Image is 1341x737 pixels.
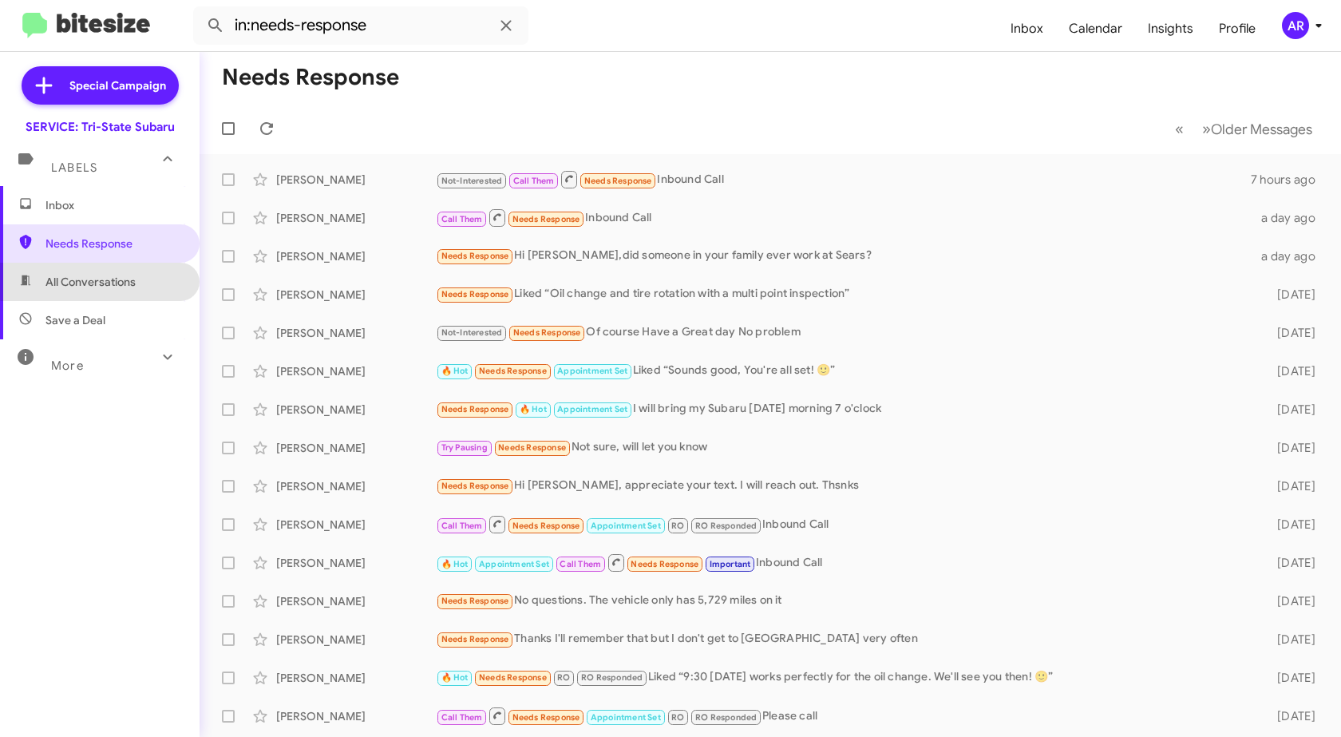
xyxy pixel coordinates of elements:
[441,442,488,453] span: Try Pausing
[436,477,1255,495] div: Hi [PERSON_NAME], appreciate your text. I will reach out. Thsnks
[512,214,580,224] span: Needs Response
[1251,172,1328,188] div: 7 hours ago
[436,208,1255,228] div: Inbound Call
[441,521,483,531] span: Call Them
[1255,478,1328,494] div: [DATE]
[1255,363,1328,379] div: [DATE]
[276,363,436,379] div: [PERSON_NAME]
[436,362,1255,380] div: Liked “Sounds good, You're all set! 🙂”
[436,668,1255,687] div: Liked “9:30 [DATE] works perfectly for the oil change. We'll see you then! 🙂”
[1282,12,1309,39] div: AR
[557,366,627,376] span: Appointment Set
[512,712,580,723] span: Needs Response
[441,596,509,606] span: Needs Response
[479,366,547,376] span: Needs Response
[591,521,661,531] span: Appointment Set
[441,712,483,723] span: Call Them
[498,442,566,453] span: Needs Response
[512,521,580,531] span: Needs Response
[441,214,483,224] span: Call Them
[1202,119,1211,139] span: »
[1135,6,1206,52] a: Insights
[436,247,1255,265] div: Hi [PERSON_NAME],did someone in your family ever work at Sears?
[45,197,181,213] span: Inbox
[1255,632,1328,648] div: [DATE]
[276,708,436,724] div: [PERSON_NAME]
[479,559,549,569] span: Appointment Set
[26,119,175,135] div: SERVICE: Tri-State Subaru
[671,712,684,723] span: RO
[1193,113,1322,145] button: Next
[671,521,684,531] span: RO
[441,634,509,644] span: Needs Response
[222,65,399,90] h1: Needs Response
[1255,210,1328,226] div: a day ago
[436,514,1255,534] div: Inbound Call
[276,517,436,533] div: [PERSON_NAME]
[1175,119,1184,139] span: «
[276,632,436,648] div: [PERSON_NAME]
[479,672,547,683] span: Needs Response
[1255,287,1328,303] div: [DATE]
[1255,555,1328,571] div: [DATE]
[441,559,469,569] span: 🔥 Hot
[513,176,555,186] span: Call Them
[276,555,436,571] div: [PERSON_NAME]
[276,593,436,609] div: [PERSON_NAME]
[1165,113,1193,145] button: Previous
[441,176,503,186] span: Not-Interested
[276,210,436,226] div: [PERSON_NAME]
[441,366,469,376] span: 🔥 Hot
[193,6,528,45] input: Search
[436,400,1255,418] div: I will bring my Subaru [DATE] morning 7 o'clock
[998,6,1056,52] a: Inbox
[436,323,1255,342] div: Of course Have a Great day No problem
[441,289,509,299] span: Needs Response
[1255,593,1328,609] div: [DATE]
[276,248,436,264] div: [PERSON_NAME]
[436,285,1255,303] div: Liked “Oil change and tire rotation with a multi point inspection”
[695,521,757,531] span: RO Responded
[1255,517,1328,533] div: [DATE]
[584,176,652,186] span: Needs Response
[1211,121,1312,138] span: Older Messages
[441,404,509,414] span: Needs Response
[1255,402,1328,418] div: [DATE]
[276,670,436,686] div: [PERSON_NAME]
[1255,325,1328,341] div: [DATE]
[436,169,1251,189] div: Inbound Call
[276,478,436,494] div: [PERSON_NAME]
[1255,708,1328,724] div: [DATE]
[1056,6,1135,52] a: Calendar
[557,672,570,683] span: RO
[441,481,509,491] span: Needs Response
[276,325,436,341] div: [PERSON_NAME]
[51,160,97,175] span: Labels
[69,77,166,93] span: Special Campaign
[276,402,436,418] div: [PERSON_NAME]
[436,438,1255,457] div: Not sure, will let you know
[22,66,179,105] a: Special Campaign
[45,274,136,290] span: All Conversations
[560,559,601,569] span: Call Them
[45,236,181,252] span: Needs Response
[1268,12,1323,39] button: AR
[436,553,1255,573] div: Inbound Call
[276,172,436,188] div: [PERSON_NAME]
[51,359,84,373] span: More
[441,672,469,683] span: 🔥 Hot
[441,251,509,261] span: Needs Response
[1166,113,1322,145] nav: Page navigation example
[1255,440,1328,456] div: [DATE]
[45,312,105,328] span: Save a Deal
[695,712,757,723] span: RO Responded
[436,592,1255,610] div: No questions. The vehicle only has 5,729 miles on it
[591,712,661,723] span: Appointment Set
[520,404,547,414] span: 🔥 Hot
[1206,6,1268,52] a: Profile
[1255,670,1328,686] div: [DATE]
[1255,248,1328,264] div: a day ago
